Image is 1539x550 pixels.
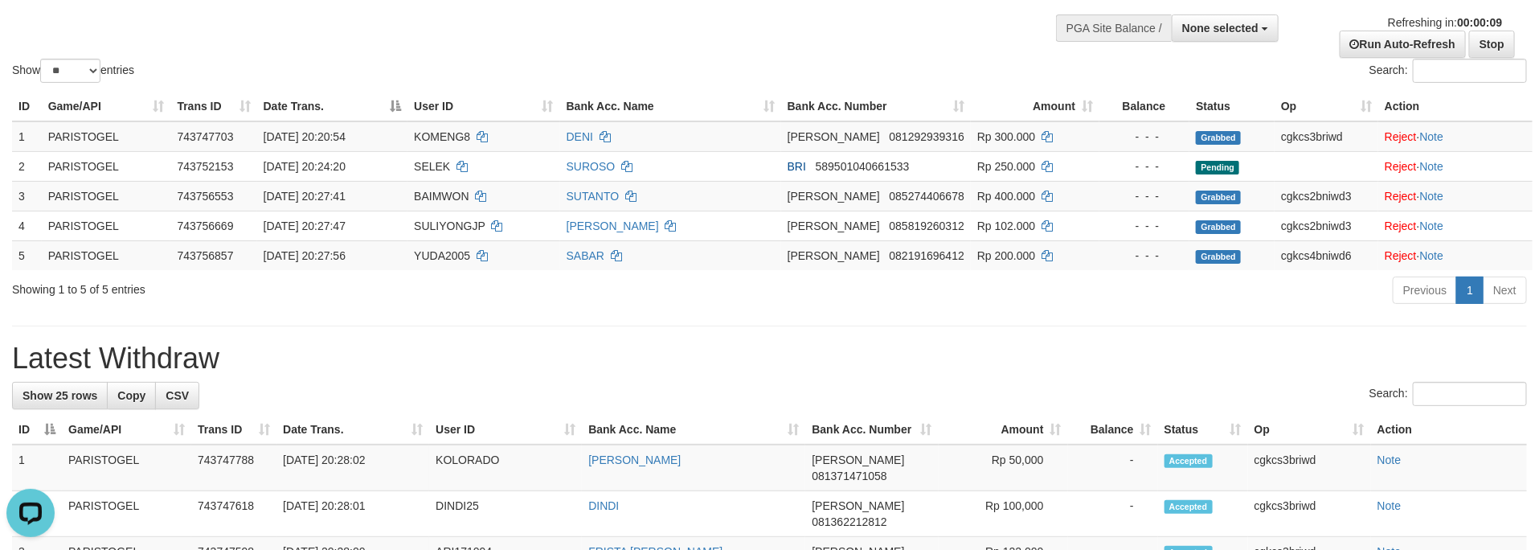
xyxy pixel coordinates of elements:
[567,160,616,173] a: SUROSO
[977,130,1035,143] span: Rp 300.000
[177,249,233,262] span: 743756857
[62,491,191,537] td: PARISTOGEL
[588,499,619,512] a: DINDI
[414,249,470,262] span: YUDA2005
[12,415,62,445] th: ID: activate to sort column descending
[42,181,171,211] td: PARISTOGEL
[1099,92,1189,121] th: Balance
[977,190,1035,203] span: Rp 400.000
[1420,220,1444,232] a: Note
[939,415,1068,445] th: Amount: activate to sort column ascending
[1340,31,1466,58] a: Run Auto-Refresh
[812,515,886,528] span: Copy 081362212812 to clipboard
[407,92,559,121] th: User ID: activate to sort column ascending
[12,240,42,270] td: 5
[1196,131,1241,145] span: Grabbed
[155,382,199,409] a: CSV
[42,240,171,270] td: PARISTOGEL
[117,389,145,402] span: Copy
[264,249,346,262] span: [DATE] 20:27:56
[1158,415,1248,445] th: Status: activate to sort column ascending
[1378,151,1533,181] td: ·
[12,151,42,181] td: 2
[429,415,582,445] th: User ID: activate to sort column ascending
[1378,211,1533,240] td: ·
[890,220,964,232] span: Copy 085819260312 to clipboard
[977,220,1035,232] span: Rp 102.000
[12,445,62,491] td: 1
[567,249,604,262] a: SABAR
[1189,92,1275,121] th: Status
[276,415,429,445] th: Date Trans.: activate to sort column ascending
[264,190,346,203] span: [DATE] 20:27:41
[1164,500,1213,514] span: Accepted
[1275,240,1378,270] td: cgkcs4bniwd6
[567,130,593,143] a: DENI
[414,190,469,203] span: BAIMWON
[1469,31,1515,58] a: Stop
[582,415,805,445] th: Bank Acc. Name: activate to sort column ascending
[1483,277,1527,304] a: Next
[1385,249,1417,262] a: Reject
[1196,250,1241,264] span: Grabbed
[6,6,55,55] button: Open LiveChat chat widget
[781,92,971,121] th: Bank Acc. Number: activate to sort column ascending
[1056,14,1172,42] div: PGA Site Balance /
[191,445,276,491] td: 743747788
[414,220,485,232] span: SULIYONGJP
[177,220,233,232] span: 743756669
[166,389,189,402] span: CSV
[788,249,880,262] span: [PERSON_NAME]
[1182,22,1259,35] span: None selected
[1457,16,1502,29] strong: 00:00:09
[788,160,806,173] span: BRI
[977,160,1035,173] span: Rp 250.000
[264,160,346,173] span: [DATE] 20:24:20
[429,445,582,491] td: KOLORADO
[1172,14,1279,42] button: None selected
[1275,211,1378,240] td: cgkcs2bniwd3
[1388,16,1502,29] span: Refreshing in:
[1377,499,1402,512] a: Note
[805,415,938,445] th: Bank Acc. Number: activate to sort column ascending
[1378,92,1533,121] th: Action
[177,130,233,143] span: 743747703
[191,415,276,445] th: Trans ID: activate to sort column ascending
[257,92,408,121] th: Date Trans.: activate to sort column descending
[939,445,1068,491] td: Rp 50,000
[1369,382,1527,406] label: Search:
[1196,220,1241,234] span: Grabbed
[1385,160,1417,173] a: Reject
[788,190,880,203] span: [PERSON_NAME]
[812,454,904,466] span: [PERSON_NAME]
[1420,190,1444,203] a: Note
[812,499,904,512] span: [PERSON_NAME]
[977,249,1035,262] span: Rp 200.000
[62,415,191,445] th: Game/API: activate to sort column ascending
[1248,491,1371,537] td: cgkcs3briwd
[788,130,880,143] span: [PERSON_NAME]
[12,275,629,298] div: Showing 1 to 5 of 5 entries
[276,491,429,537] td: [DATE] 20:28:01
[1275,181,1378,211] td: cgkcs2bniwd3
[414,130,470,143] span: KOMENG8
[170,92,256,121] th: Trans ID: activate to sort column ascending
[1378,181,1533,211] td: ·
[191,491,276,537] td: 743747618
[788,220,880,232] span: [PERSON_NAME]
[567,190,620,203] a: SUTANTO
[1106,158,1183,174] div: - - -
[1420,160,1444,173] a: Note
[1371,415,1527,445] th: Action
[1106,188,1183,204] div: - - -
[1378,121,1533,152] td: ·
[567,220,659,232] a: [PERSON_NAME]
[12,181,42,211] td: 3
[1196,161,1239,174] span: Pending
[42,121,171,152] td: PARISTOGEL
[816,160,910,173] span: Copy 589501040661533 to clipboard
[23,389,97,402] span: Show 25 rows
[560,92,781,121] th: Bank Acc. Name: activate to sort column ascending
[12,211,42,240] td: 4
[177,190,233,203] span: 743756553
